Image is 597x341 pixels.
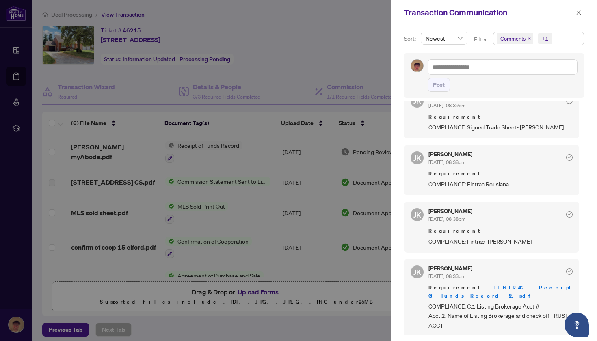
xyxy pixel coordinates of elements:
span: Comments [500,35,526,43]
span: [DATE], 08:39pm [428,102,465,108]
span: JK [413,152,421,164]
span: check-circle [566,268,573,275]
span: COMPLIANCE: Fintrac Rouslana [428,179,573,189]
span: COMPLIANCE: C.1 Listing Brokerage Acct # Acct 2. Name of Listing Brokerage and check off TRUST ACCT [428,302,573,330]
p: Filter: [474,35,489,44]
span: [DATE], 08:38pm [428,159,465,165]
span: check-circle [566,211,573,218]
span: COMPLIANCE: Signed Trade Sheet- [PERSON_NAME] [428,123,573,132]
span: JK [413,209,421,220]
p: Sort: [404,34,417,43]
span: Newest [426,32,463,44]
h5: [PERSON_NAME] [428,208,472,214]
span: Requirement [428,227,573,235]
span: Requirement [428,113,573,121]
div: +1 [542,35,548,43]
span: close [527,37,531,41]
span: [DATE], 08:38pm [428,216,465,222]
span: close [576,10,582,15]
h5: [PERSON_NAME] [428,265,472,271]
span: Comments [497,33,533,44]
div: Transaction Communication [404,6,573,19]
span: Requirement [428,170,573,178]
span: JK [413,266,421,278]
button: Post [428,78,450,92]
h5: [PERSON_NAME] [428,151,472,157]
span: [DATE], 08:33pm [428,273,465,279]
span: COMPLIANCE: Fintrac- [PERSON_NAME] [428,237,573,246]
img: Profile Icon [411,60,423,72]
span: Requirement - [428,284,573,300]
span: check-circle [566,154,573,161]
button: Open asap [565,313,589,337]
a: FINTRAC - Receipt Of Funds Record-2.pdf [428,284,573,299]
